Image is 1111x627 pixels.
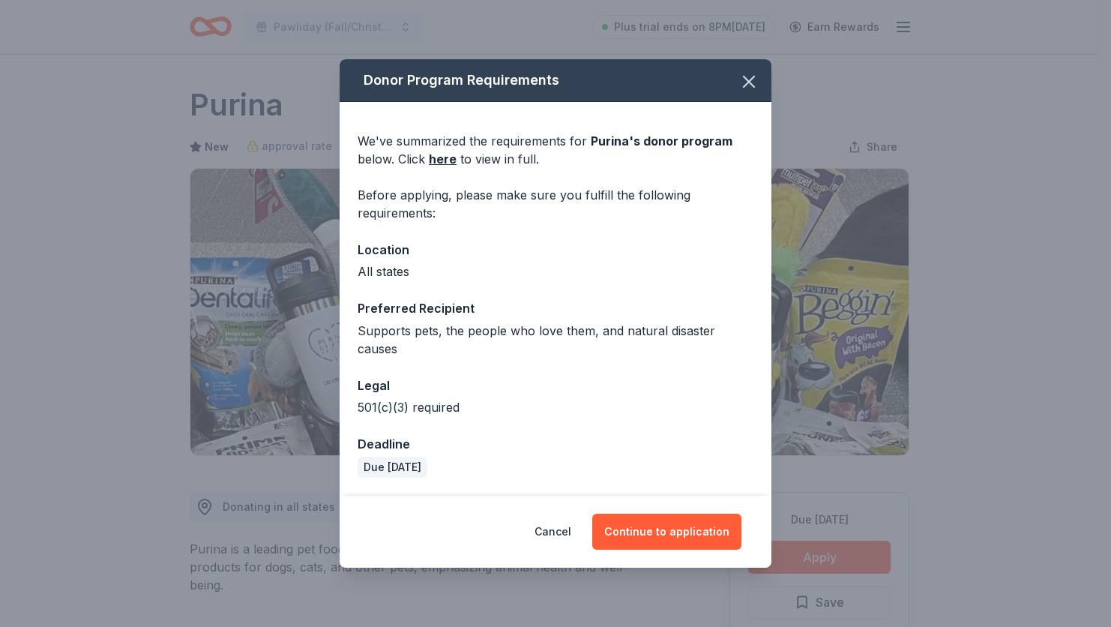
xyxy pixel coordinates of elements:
[358,457,427,478] div: Due [DATE]
[358,398,753,416] div: 501(c)(3) required
[429,150,457,168] a: here
[358,186,753,222] div: Before applying, please make sure you fulfill the following requirements:
[340,59,771,102] div: Donor Program Requirements
[358,262,753,280] div: All states
[358,376,753,395] div: Legal
[358,298,753,318] div: Preferred Recipient
[591,133,732,148] span: Purina 's donor program
[592,514,741,550] button: Continue to application
[358,322,753,358] div: Supports pets, the people who love them, and natural disaster causes
[358,132,753,168] div: We've summarized the requirements for below. Click to view in full.
[358,240,753,259] div: Location
[358,434,753,454] div: Deadline
[535,514,571,550] button: Cancel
